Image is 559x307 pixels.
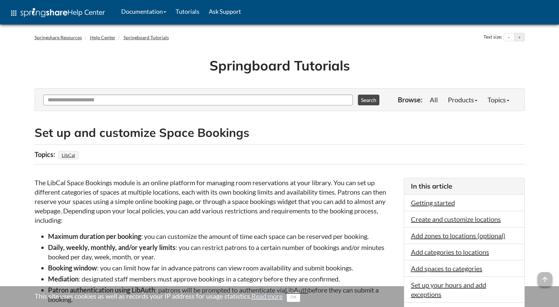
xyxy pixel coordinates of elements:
[48,232,141,240] strong: Maximum duration per booking
[411,248,489,256] a: Add categories to locations
[67,8,105,16] span: Help Center
[35,148,57,161] div: Topics:
[5,3,110,23] a: apps Help Center
[285,286,308,294] a: LibAuth
[48,264,97,272] strong: Booking window
[35,35,82,40] a: Springshare Resources
[124,35,169,40] a: Springboard Tutorials
[35,124,525,141] h2: Set up and customize Space Bookings
[48,243,176,251] strong: Daily, weekly, monthly, and/or yearly limits
[90,35,115,40] a: Help Center
[48,274,397,284] li: : designated staff members must approve bookings in a category before they are confirmed.
[48,232,397,241] li: : you can customize the amount of time each space can be reserved per booking.
[48,286,155,294] strong: Patron authentication using LibAuth
[61,150,76,160] a: LibCal
[10,9,18,17] span: apps
[514,33,524,41] button: Increase text size
[398,95,422,104] p: Browse:
[358,95,379,105] button: Search
[411,182,518,191] h3: In this article
[48,275,79,283] strong: Mediation
[504,33,514,41] button: Decrease text size
[411,215,501,223] a: Create and customize locations
[48,285,397,304] li: : patrons will be prompted to authenticate via before they can submit a booking.
[411,232,505,240] a: Add zones to locations (optional)
[425,93,443,106] a: All
[48,243,397,261] li: : you can restrict patrons to a certain number of bookings and/or minutes booked per day, week, m...
[171,3,204,20] a: Tutorials
[40,56,520,75] h1: Springboard Tutorials
[538,272,552,287] span: arrow_upward
[411,264,482,272] a: Add spaces to categories
[48,263,397,272] li: : you can limit how far in advance patrons can view room availability and submit bookings.
[411,199,455,207] a: Getting started
[482,33,504,42] div: Text size:
[538,273,552,281] a: arrow_upward
[117,3,171,20] a: Documentation
[204,3,246,20] a: Ask Support
[28,291,531,302] div: This site uses cookies as well as records your IP address for usage statistics.
[411,281,486,298] a: Set up your hours and add exceptions
[35,178,397,225] p: The LibCal Space Bookings module is an online platform for managing room reservations at your lib...
[20,8,67,17] img: Springshare
[482,93,514,106] a: Topics
[443,93,482,106] a: Products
